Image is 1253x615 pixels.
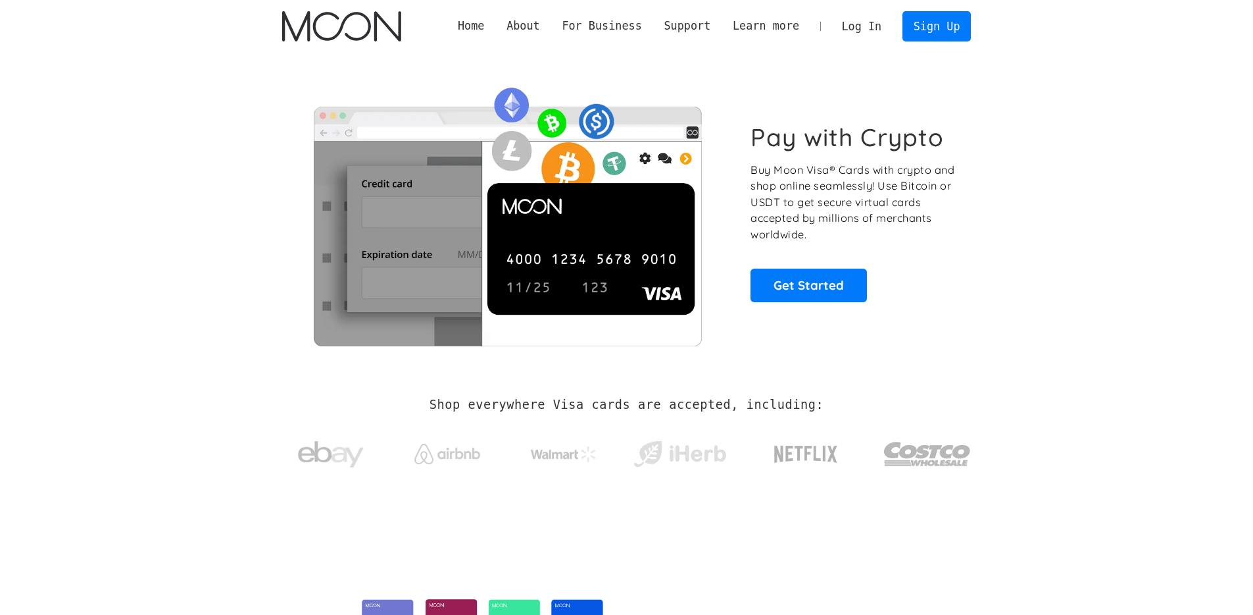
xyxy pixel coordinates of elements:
a: Walmart [514,433,612,469]
a: ebay [282,421,380,482]
img: Costco [883,429,971,479]
h1: Pay with Crypto [750,122,944,152]
a: Airbnb [398,431,496,471]
div: For Business [562,18,641,34]
a: Log In [831,12,893,41]
img: Moon Cards let you spend your crypto anywhere Visa is accepted. [282,78,733,346]
a: Costco [883,416,971,485]
img: Netflix [773,438,839,471]
a: Home [447,18,495,34]
p: Buy Moon Visa® Cards with crypto and shop online seamlessly! Use Bitcoin or USDT to get secure vi... [750,162,956,243]
img: Walmart [531,446,597,462]
div: Support [664,18,710,34]
h2: Shop everywhere Visa cards are accepted, including: [430,398,823,412]
div: About [495,18,551,34]
a: home [282,11,401,41]
div: Learn more [733,18,799,34]
a: Sign Up [902,11,971,41]
img: Airbnb [414,444,480,464]
a: Get Started [750,269,867,302]
div: About [506,18,540,34]
div: Learn more [722,18,810,34]
img: ebay [298,434,364,475]
a: Netflix [747,425,865,477]
a: iHerb [631,424,729,478]
div: For Business [551,18,653,34]
img: iHerb [631,437,729,471]
div: Support [653,18,722,34]
img: Moon Logo [282,11,401,41]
